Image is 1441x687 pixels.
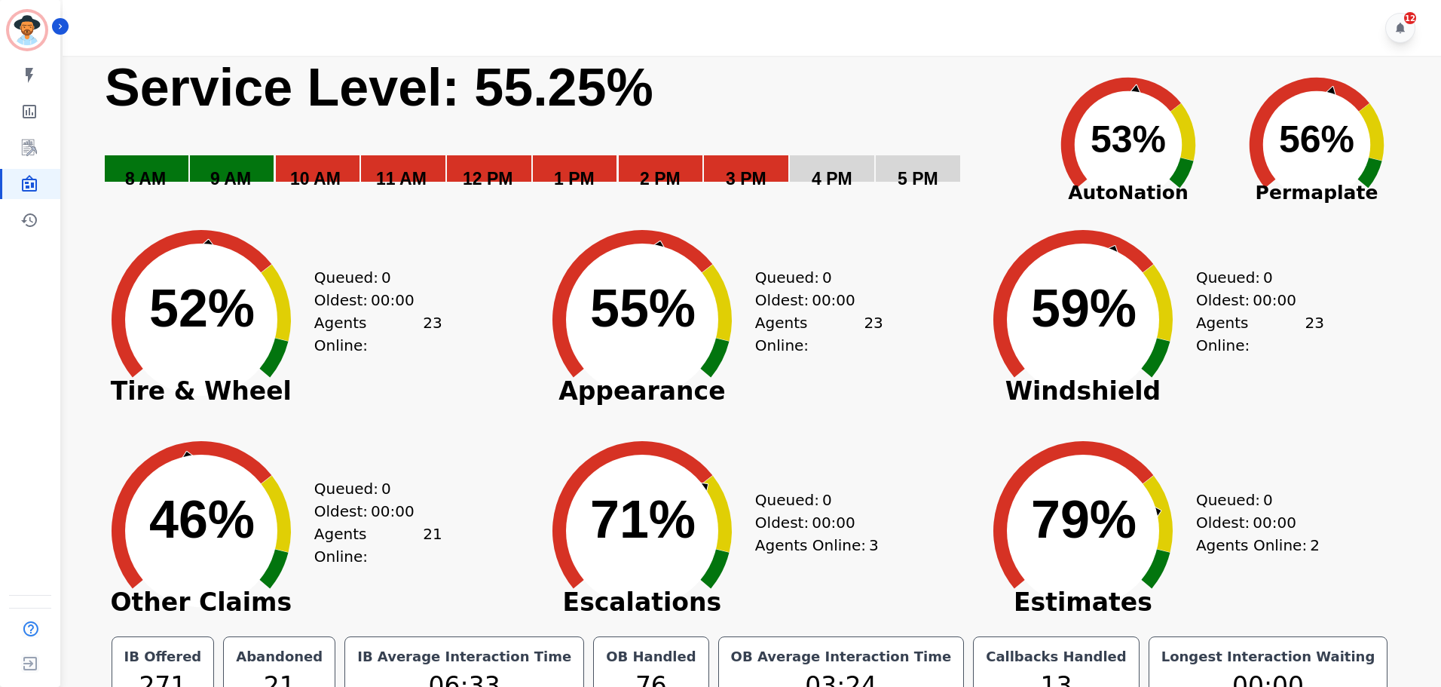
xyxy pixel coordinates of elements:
text: Service Level: 55.25% [105,58,653,117]
text: 79% [1031,490,1137,549]
div: Queued: [1196,266,1309,289]
div: Oldest: [1196,511,1309,534]
span: 00:00 [812,511,855,534]
div: Abandoned [233,646,326,667]
div: Longest Interaction Waiting [1158,646,1378,667]
span: 00:00 [1253,289,1296,311]
span: 23 [1305,311,1323,357]
div: OB Handled [603,646,699,667]
text: 10 AM [290,169,341,189]
span: 23 [864,311,883,357]
div: Callbacks Handled [983,646,1130,667]
span: 2 [1310,534,1320,557]
div: IB Offered [121,646,205,667]
div: Agents Online: [1196,534,1324,557]
text: 1 PM [554,169,595,189]
svg: Service Level: 0% [103,56,1031,210]
span: 0 [822,489,832,511]
text: 56% [1279,118,1354,161]
span: 0 [1263,266,1273,289]
div: Queued: [314,266,427,289]
text: 11 AM [376,169,427,189]
text: 2 PM [640,169,681,189]
span: AutoNation [1034,179,1222,207]
text: 53% [1091,118,1166,161]
text: 52% [149,279,255,338]
div: Queued: [755,489,868,511]
div: Queued: [314,477,427,500]
div: Oldest: [755,511,868,534]
span: 21 [423,523,442,568]
div: 12 [1404,12,1416,24]
text: 12 PM [463,169,512,189]
span: 00:00 [812,289,855,311]
span: 0 [381,477,391,500]
div: Oldest: [314,500,427,523]
span: 00:00 [371,500,415,523]
text: 71% [590,490,696,549]
div: Oldest: [755,289,868,311]
text: 55% [590,279,696,338]
text: 9 AM [210,169,251,189]
span: Permaplate [1222,179,1411,207]
div: Queued: [755,266,868,289]
div: OB Average Interaction Time [728,646,955,667]
text: 4 PM [812,169,852,189]
span: 00:00 [1253,511,1296,534]
div: Agents Online: [1196,311,1324,357]
span: Escalations [529,595,755,610]
span: Appearance [529,384,755,399]
text: 8 AM [125,169,166,189]
div: Agents Online: [314,523,442,568]
span: 23 [423,311,442,357]
div: Oldest: [314,289,427,311]
text: 3 PM [726,169,766,189]
div: Agents Online: [755,311,883,357]
span: Estimates [970,595,1196,610]
div: Agents Online: [314,311,442,357]
div: Oldest: [1196,289,1309,311]
div: Agents Online: [755,534,883,557]
text: 46% [149,490,255,549]
div: Queued: [1196,489,1309,511]
span: Other Claims [88,595,314,610]
span: 00:00 [371,289,415,311]
span: 0 [822,266,832,289]
span: 0 [381,266,391,289]
text: 5 PM [898,169,938,189]
div: IB Average Interaction Time [354,646,574,667]
span: 0 [1263,489,1273,511]
span: 3 [869,534,879,557]
span: Tire & Wheel [88,384,314,399]
img: Bordered avatar [9,12,45,48]
span: Windshield [970,384,1196,399]
text: 59% [1031,279,1137,338]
